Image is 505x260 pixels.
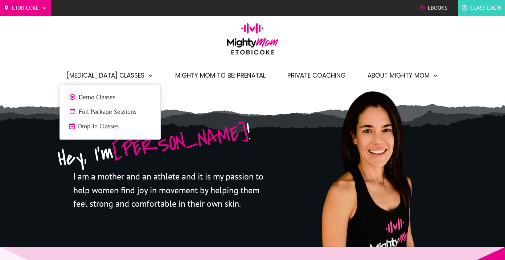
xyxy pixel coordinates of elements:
[79,93,151,102] span: Demo Classes
[67,69,153,82] a: [MEDICAL_DATA] Classes
[428,3,447,13] span: Ebooks
[4,3,47,13] a: Etobicoke
[63,107,157,117] a: Full Package Sessions
[287,69,346,82] a: Private Coaching
[12,3,39,13] span: Etobicoke
[79,107,151,117] span: Full Package Sessions
[321,91,415,247] img: mighty-mom-etobicoke-cecilia-campos-profile-personal-postpartum-prenatal-trainer
[419,3,447,13] a: Ebooks
[175,69,266,82] a: Mighty Mom to Be: Prenatal
[73,170,266,216] p: I am a mother and an athlete and it is my passion to help women find joy in movement by helping t...
[63,92,157,103] a: Demo Classes
[368,69,439,82] a: About Mighty Mom
[368,69,430,82] span: About Mighty Mom
[111,118,250,166] span: [PERSON_NAME]
[63,121,157,132] a: Drop-In Classes
[56,118,252,174] span: Hey, I'm !
[78,122,151,131] span: Drop-In Classes
[462,3,501,13] a: Class Login
[470,3,501,13] span: Class Login
[67,69,144,82] span: [MEDICAL_DATA] Classes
